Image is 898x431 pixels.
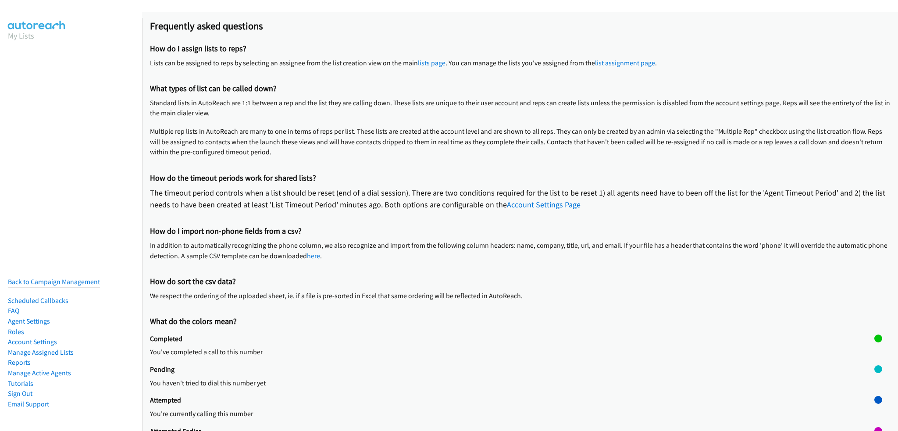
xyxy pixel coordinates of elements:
a: Email Support [8,400,49,408]
a: Account Settings Page [507,199,581,210]
a: Account Settings [8,338,57,346]
p: The timeout period controls when a list should be reset (end of a dial session). There are two co... [150,187,890,210]
h2: Pending [150,365,874,374]
h2: What do the colors mean? [150,317,890,327]
p: Lists can be assigned to reps by selecting an assignee from the list creation view on the main . ... [150,58,890,68]
p: Standard lists in AutoReach are 1:1 between a rep and the list they are calling down. These lists... [150,98,890,118]
h2: Frequently asked questions [150,20,890,32]
a: Manage Assigned Lists [8,348,74,356]
a: here [307,252,320,260]
p: You haven't tried to dial this number yet [150,378,874,388]
p: You're currently calling this number [150,409,874,419]
h2: How do I assign lists to reps? [150,44,890,54]
a: Sign Out [8,389,32,398]
h2: How do I import non-phone fields from a csv? [150,226,890,236]
h2: How do sort the csv data? [150,277,890,287]
a: Scheduled Callbacks [8,296,68,305]
h2: What types of list can be called down? [150,84,890,94]
h2: How do the timeout periods work for shared lists? [150,173,890,183]
p: Multiple rep lists in AutoReach are many to one in terms of reps per list. These lists are create... [150,126,890,157]
a: list assignment page [595,59,655,67]
a: My Lists [8,31,34,41]
a: Manage Active Agents [8,369,71,377]
a: Reports [8,358,31,367]
h2: Completed [150,335,874,343]
a: lists page [418,59,445,67]
a: Tutorials [8,379,33,388]
a: Roles [8,328,24,336]
p: We respect the ordering of the uploaded sheet, ie. if a file is pre-sorted in Excel that same ord... [150,291,890,301]
a: Back to Campaign Management [8,278,100,286]
a: FAQ [8,306,19,315]
h2: Attempted [150,396,874,405]
p: In addition to automatically recognizing the phone column, we also recognize and import from the ... [150,240,890,261]
p: You've completed a call to this number [150,347,874,357]
a: Agent Settings [8,317,50,325]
